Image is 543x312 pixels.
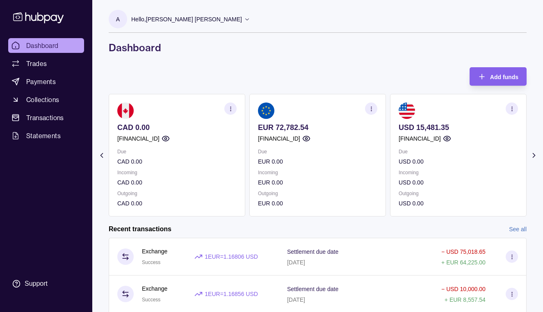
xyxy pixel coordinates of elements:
span: Transactions [26,113,64,123]
p: USD 0.00 [399,157,518,166]
a: See all [509,225,527,234]
p: [DATE] [287,296,305,303]
img: eu [258,102,274,119]
a: Collections [8,92,84,107]
a: Trades [8,56,84,71]
button: Add funds [470,67,527,86]
h2: Recent transactions [109,225,171,234]
p: CAD 0.00 [117,199,237,208]
p: EUR 0.00 [258,157,377,166]
p: [FINANCIAL_ID] [258,134,300,143]
p: Incoming [258,168,377,177]
p: Outgoing [399,189,518,198]
p: Due [399,147,518,156]
a: Support [8,275,84,292]
img: us [399,102,415,119]
p: 1 EUR = 1.16806 USD [205,252,258,261]
p: Settlement due date [287,286,338,292]
p: Due [117,147,237,156]
p: EUR 72,782.54 [258,123,377,132]
p: − USD 75,018.65 [441,248,486,255]
p: [DATE] [287,259,305,266]
p: Incoming [399,168,518,177]
span: Add funds [490,74,518,80]
p: Outgoing [258,189,377,198]
span: Success [142,297,160,303]
span: Collections [26,95,59,105]
p: − USD 10,000.00 [441,286,486,292]
p: [FINANCIAL_ID] [117,134,160,143]
a: Dashboard [8,38,84,53]
p: + EUR 8,557.54 [445,296,486,303]
span: Payments [26,77,56,87]
p: Exchange [142,247,167,256]
p: Outgoing [117,189,237,198]
p: 1 EUR = 1.16856 USD [205,289,258,298]
p: CAD 0.00 [117,157,237,166]
p: [FINANCIAL_ID] [399,134,441,143]
p: EUR 0.00 [258,199,377,208]
span: Dashboard [26,41,59,50]
h1: Dashboard [109,41,527,54]
span: Trades [26,59,47,68]
img: ca [117,102,134,119]
span: Success [142,260,160,265]
p: Settlement due date [287,248,338,255]
p: CAD 0.00 [117,123,237,132]
p: CAD 0.00 [117,178,237,187]
p: EUR 0.00 [258,178,377,187]
p: USD 0.00 [399,199,518,208]
p: USD 15,481.35 [399,123,518,132]
p: Incoming [117,168,237,177]
p: Exchange [142,284,167,293]
span: Statements [26,131,61,141]
p: USD 0.00 [399,178,518,187]
div: Support [25,279,48,288]
a: Payments [8,74,84,89]
p: + EUR 64,225.00 [441,259,486,266]
a: Statements [8,128,84,143]
p: A [116,15,120,24]
p: Hello, [PERSON_NAME] [PERSON_NAME] [131,15,242,24]
a: Transactions [8,110,84,125]
p: Due [258,147,377,156]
